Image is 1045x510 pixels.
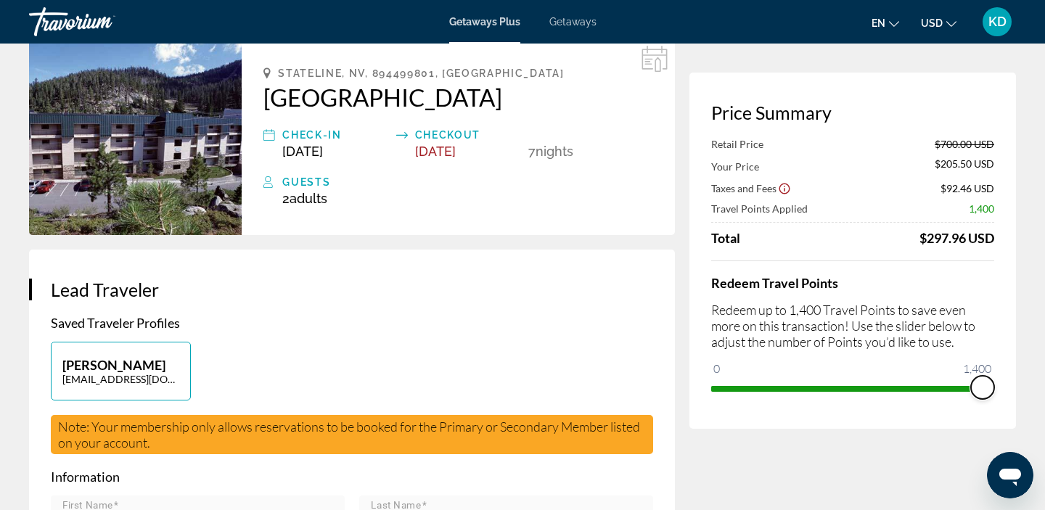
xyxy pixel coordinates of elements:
[62,357,179,373] p: [PERSON_NAME]
[415,144,456,159] span: [DATE]
[935,157,994,173] span: $205.50 USD
[711,230,740,246] span: Total
[282,126,388,144] div: Check-In
[536,144,573,159] span: Nights
[987,452,1033,498] iframe: Button to launch messaging window
[988,15,1007,29] span: KD
[415,126,521,144] div: Checkout
[921,12,956,33] button: Change currency
[29,38,242,235] img: Ridge Pointe Resort
[711,160,759,173] span: Your Price
[711,302,994,350] p: Redeem up to 1,400 Travel Points to save even more on this transaction! Use the slider below to a...
[711,181,791,195] button: Show Taxes and Fees breakdown
[282,191,327,206] span: 2
[278,67,564,79] span: Stateline, NV, 894499801, [GEOGRAPHIC_DATA]
[711,360,722,377] span: 0
[778,181,791,194] button: Show Taxes and Fees disclaimer
[935,138,994,150] span: $700.00 USD
[872,17,885,29] span: en
[971,376,994,399] span: ngx-slider
[29,3,174,41] a: Travorium
[711,138,763,150] span: Retail Price
[969,202,994,215] span: 1,400
[961,360,993,377] span: 1,400
[51,469,653,485] p: Information
[282,173,653,191] div: Guests
[711,102,994,123] h3: Price Summary
[711,182,776,194] span: Taxes and Fees
[921,17,943,29] span: USD
[940,182,994,194] span: $92.46 USD
[549,16,597,28] a: Getaways
[51,279,653,300] h3: Lead Traveler
[711,202,808,215] span: Travel Points Applied
[919,230,994,246] div: $297.96 USD
[711,386,994,389] ngx-slider: ngx-slider
[51,342,191,400] button: [PERSON_NAME][EMAIL_ADDRESS][DOMAIN_NAME]
[978,7,1016,37] button: User Menu
[58,419,640,451] span: Note: Your membership only allows reservations to be booked for the Primary or Secondary Member l...
[51,315,653,331] p: Saved Traveler Profiles
[449,16,520,28] a: Getaways Plus
[282,144,323,159] span: [DATE]
[62,373,179,385] p: [EMAIL_ADDRESS][DOMAIN_NAME]
[711,275,994,291] h4: Redeem Travel Points
[872,12,899,33] button: Change language
[528,144,536,159] span: 7
[290,191,327,206] span: Adults
[263,83,653,112] a: [GEOGRAPHIC_DATA]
